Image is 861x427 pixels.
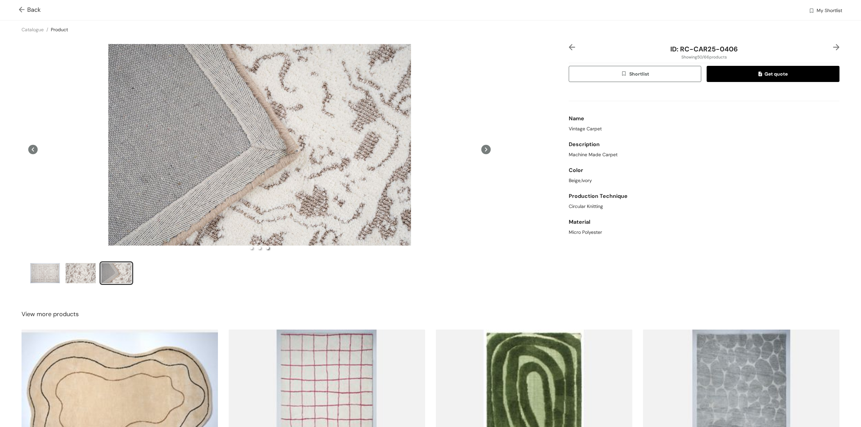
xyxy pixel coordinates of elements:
[569,151,617,158] span: Machine Made Carpet
[19,5,41,14] span: Back
[258,247,261,249] li: slide item 2
[817,7,842,15] span: My Shortlist
[46,27,48,33] span: /
[64,261,98,285] li: slide item 2
[569,229,839,236] div: Micro Polyester
[100,261,133,285] li: slide item 3
[569,125,839,132] div: Vintage Carpet
[758,70,787,78] span: Get quote
[28,261,62,285] li: slide item 1
[569,138,839,151] div: Description
[569,189,839,203] div: Production Technique
[51,27,68,33] a: Product
[758,72,764,78] img: quote
[809,8,815,15] img: wishlist
[569,44,575,50] img: left
[707,66,839,82] button: quoteGet quote
[569,177,839,184] div: Beige,Ivory
[621,71,629,78] img: wishlist
[569,112,839,125] div: Name
[250,247,253,249] li: slide item 1
[22,310,79,319] span: View more products
[621,70,649,78] span: Shortlist
[670,45,738,53] span: ID: RC-CAR25-0406
[569,203,839,210] div: Circular Knitting
[569,164,839,177] div: Color
[569,66,702,82] button: wishlistShortlist
[19,7,27,14] img: Go back
[681,54,727,60] span: Showing 50 / 66 products
[22,27,44,33] a: Catalogue
[833,44,839,50] img: right
[266,247,269,249] li: slide item 3
[569,215,839,229] div: Material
